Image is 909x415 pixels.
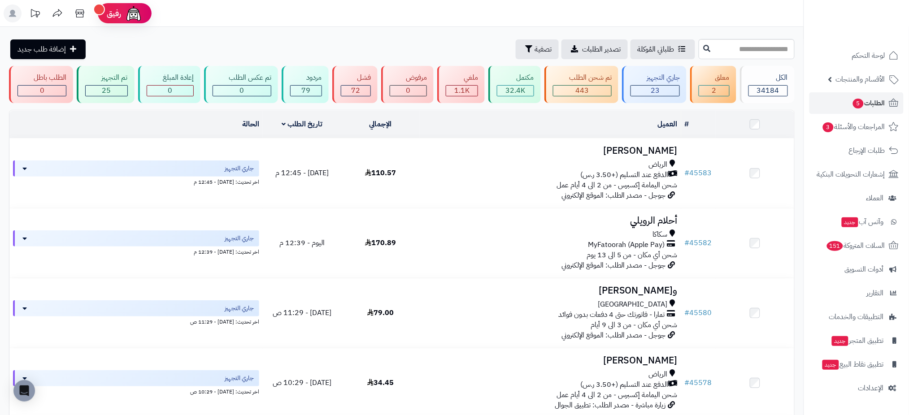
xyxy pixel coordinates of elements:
[446,86,478,96] div: 1123
[822,358,884,371] span: تطبيق نقاط البيع
[823,122,834,133] span: 3
[685,168,690,178] span: #
[561,260,666,271] span: جوجل - مصدر الطلب: الموقع الإلكتروني
[423,285,678,296] h3: و[PERSON_NAME]
[836,73,885,86] span: الأقسام والمنتجات
[497,73,534,83] div: مكتمل
[543,66,620,103] a: تم شحن الطلب 443
[852,49,885,62] span: لوحة التحكم
[351,85,360,96] span: 72
[423,216,678,226] h3: أحلام الرويلي
[809,187,904,209] a: العملاء
[446,73,478,83] div: ملغي
[213,86,271,96] div: 0
[649,160,668,170] span: الرياض
[809,92,904,114] a: الطلبات5
[809,164,904,185] a: إشعارات التحويلات البنكية
[13,386,259,396] div: اخر تحديث: [DATE] - 10:29 ص
[841,216,884,228] span: وآتس آب
[13,380,35,402] div: Open Intercom Messenger
[341,73,371,83] div: فشل
[435,66,487,103] a: ملغي 1.1K
[832,336,848,346] span: جديد
[341,86,370,96] div: 72
[561,330,666,341] span: جوجل - مصدر الطلب: الموقع الإلكتروني
[279,238,325,248] span: اليوم - 12:39 م
[225,304,254,313] span: جاري التجهيز
[809,330,904,351] a: تطبيق المتجرجديد
[809,116,904,138] a: المراجعات والأسئلة3
[557,389,678,400] span: شحن اليمامة إكسبرس - من 2 الى 4 أيام عمل
[631,73,680,83] div: جاري التجهيز
[147,86,193,96] div: 0
[535,44,552,55] span: تصفية
[18,86,66,96] div: 0
[809,354,904,375] a: تطبيق نقاط البيعجديد
[423,355,678,366] h3: [PERSON_NAME]
[620,66,688,103] a: جاري التجهيز 23
[842,217,858,227] span: جديد
[809,235,904,256] a: السلات المتروكة151
[168,85,172,96] span: 0
[487,66,542,103] a: مكتمل 32.4K
[845,263,884,276] span: أدوات التسويق
[125,4,143,22] img: ai-face.png
[240,85,244,96] span: 0
[290,73,322,83] div: مردود
[809,45,904,66] a: لوحة التحكم
[809,306,904,328] a: التطبيقات والخدمات
[558,310,665,320] span: تمارا - فاتورتك حتى 4 دفعات بدون فوائد
[85,73,127,83] div: تم التجهيز
[379,66,435,103] a: مرفوض 0
[685,377,712,388] a: #45578
[809,211,904,233] a: وآتس آبجديد
[291,86,321,96] div: 79
[555,400,666,411] span: زيارة مباشرة - مصدر الطلب: تطبيق الجوال
[631,86,679,96] div: 23
[685,377,690,388] span: #
[13,177,259,186] div: اخر تحديث: [DATE] - 12:45 م
[688,66,738,103] a: معلق 2
[809,140,904,161] a: طلبات الإرجاع
[423,146,678,156] h3: [PERSON_NAME]
[136,66,202,103] a: إعادة المبلغ 0
[390,73,427,83] div: مرفوض
[273,307,331,318] span: [DATE] - 11:29 ص
[213,73,271,83] div: تم عكس الطلب
[10,39,86,59] a: إضافة طلب جديد
[849,144,885,157] span: طلبات الإرجاع
[7,66,75,103] a: الطلب باطل 0
[24,4,46,25] a: تحديثات المنصة
[817,168,885,181] span: إشعارات التحويلات البنكية
[575,85,589,96] span: 443
[867,287,884,299] span: التقارير
[553,86,611,96] div: 443
[685,238,690,248] span: #
[557,180,678,190] span: شحن اليمامة إكسبرس - من 2 الى 4 أيام عمل
[561,190,666,201] span: جوجل - مصدر الطلب: الموقع الإلكتروني
[699,86,729,96] div: 2
[225,374,254,383] span: جاري التجهيز
[506,85,526,96] span: 32.4K
[17,44,66,55] span: إضافة طلب جديد
[651,85,660,96] span: 23
[40,85,44,96] span: 0
[516,39,559,59] button: تصفية
[561,39,628,59] a: تصدير الطلبات
[580,170,669,180] span: الدفع عند التسليم (+3.50 ر.س)
[331,66,379,103] a: فشل 72
[848,20,900,39] img: logo-2.png
[225,234,254,243] span: جاري التجهيز
[685,168,712,178] a: #45583
[301,85,310,96] span: 79
[17,73,66,83] div: الطلب باطل
[826,239,885,252] span: السلات المتروكة
[406,85,410,96] span: 0
[866,192,884,204] span: العملاء
[86,86,127,96] div: 25
[822,121,885,133] span: المراجعات والأسئلة
[454,85,470,96] span: 1.1K
[699,73,729,83] div: معلق
[853,99,864,109] span: 5
[588,240,665,250] span: MyFatoorah (Apple Pay)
